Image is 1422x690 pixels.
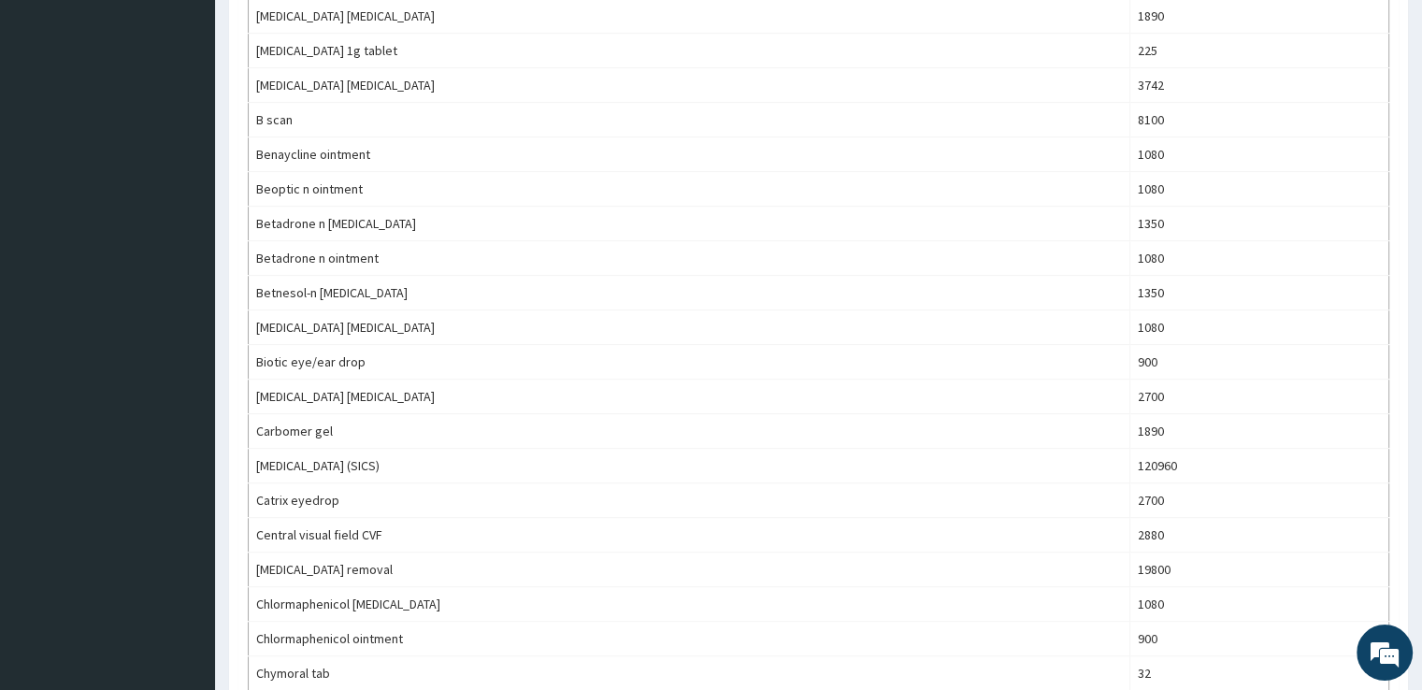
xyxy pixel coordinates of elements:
[1130,310,1389,345] td: 1080
[249,518,1130,553] td: Central visual field CVF
[249,34,1130,68] td: [MEDICAL_DATA] 1g tablet
[1130,622,1389,656] td: 900
[1130,276,1389,310] td: 1350
[249,380,1130,414] td: [MEDICAL_DATA] [MEDICAL_DATA]
[249,587,1130,622] td: Chlormaphenicol [MEDICAL_DATA]
[249,345,1130,380] td: Biotic eye/ear drop
[1130,103,1389,137] td: 8100
[249,483,1130,518] td: Catrix eyedrop
[249,622,1130,656] td: Chlormaphenicol ointment
[249,449,1130,483] td: [MEDICAL_DATA] (SICS)
[249,68,1130,103] td: [MEDICAL_DATA] [MEDICAL_DATA]
[249,137,1130,172] td: Benaycline ointment
[1130,587,1389,622] td: 1080
[1130,207,1389,241] td: 1350
[1130,137,1389,172] td: 1080
[249,241,1130,276] td: Betadrone n ointment
[1130,68,1389,103] td: 3742
[1130,414,1389,449] td: 1890
[108,219,258,408] span: We're online!
[97,105,314,129] div: Chat with us now
[249,310,1130,345] td: [MEDICAL_DATA] [MEDICAL_DATA]
[249,207,1130,241] td: Betadrone n [MEDICAL_DATA]
[1130,449,1389,483] td: 120960
[249,553,1130,587] td: [MEDICAL_DATA] removal
[249,172,1130,207] td: Beoptic n ointment
[249,103,1130,137] td: B scan
[1130,345,1389,380] td: 900
[1130,241,1389,276] td: 1080
[249,276,1130,310] td: Betnesol-n [MEDICAL_DATA]
[35,93,76,140] img: d_794563401_company_1708531726252_794563401
[1130,34,1389,68] td: 225
[1130,518,1389,553] td: 2880
[249,414,1130,449] td: Carbomer gel
[307,9,352,54] div: Minimize live chat window
[1130,380,1389,414] td: 2700
[1130,483,1389,518] td: 2700
[1130,553,1389,587] td: 19800
[9,477,356,542] textarea: Type your message and hit 'Enter'
[1130,172,1389,207] td: 1080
